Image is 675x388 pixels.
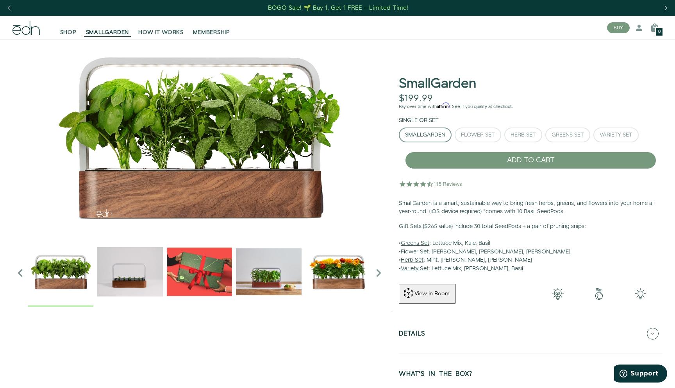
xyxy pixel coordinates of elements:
div: 1 / 6 [28,239,93,306]
img: edn-smallgarden-mixed-herbs-table-product-2000px_1024x.jpg [236,239,301,304]
button: Variety Set [593,128,639,142]
button: Herb Set [504,128,542,142]
div: View in Room [414,290,450,298]
b: Gift Sets ($265 value) Include 30 total SeedPods + a pair of pruning snips: [399,223,586,230]
p: Pay over time with . See if you qualify at checkout. [399,103,662,110]
button: BUY [607,22,630,33]
span: SHOP [60,29,77,36]
div: 2 / 6 [97,239,162,306]
div: 4 / 6 [236,239,301,306]
button: WHAT'S IN THE BOX? [399,360,662,388]
div: Variety Set [600,132,632,138]
span: 0 [658,30,661,34]
div: 3 / 6 [167,239,232,306]
img: Official-EDN-SMALLGARDEN-HERB-HERO-SLV-2000px_1024x.png [28,239,93,304]
i: Previous slide [12,265,28,281]
u: Herb Set [401,256,423,264]
button: ADD TO CART [405,152,656,169]
span: HOW IT WORKS [138,29,183,36]
span: Affirm [437,103,450,108]
div: BOGO Sale! 🌱 Buy 1, Get 1 FREE – Limited Time! [268,4,408,12]
img: Official-EDN-SMALLGARDEN-HERB-HERO-SLV-2000px_4096x.png [12,40,386,235]
a: SMALLGARDEN [81,19,134,36]
i: Next slide [371,265,386,281]
img: edn-trim-basil.2021-09-07_14_55_24_1024x.gif [97,239,162,304]
div: $199.99 [399,93,433,104]
img: green-earth.png [579,288,620,300]
button: Flower Set [455,128,501,142]
div: Greens Set [552,132,584,138]
div: SmallGarden [405,132,445,138]
button: View in Room [399,284,455,304]
a: SHOP [55,19,81,36]
span: SMALLGARDEN [86,29,129,36]
button: SmallGarden [399,128,452,142]
div: Herb Set [511,132,536,138]
p: • : Lettuce Mix, Kale, Basil • : [PERSON_NAME], [PERSON_NAME], [PERSON_NAME] • : Mint, [PERSON_NA... [399,223,662,273]
button: Details [399,320,662,347]
img: 4.5 star rating [399,176,463,192]
a: HOW IT WORKS [134,19,188,36]
u: Variety Set [401,265,429,273]
u: Flower Set [401,248,429,256]
label: Single or Set [399,117,439,124]
img: edn-smallgarden-tech.png [620,288,661,300]
iframe: Opens a widget where you can find more information [614,365,667,384]
a: BOGO Sale! 🌱 Buy 1, Get 1 FREE – Limited Time! [268,2,409,14]
h5: Details [399,331,425,339]
div: Flower Set [461,132,495,138]
h5: WHAT'S IN THE BOX? [399,371,472,380]
img: EMAILS_-_Holiday_21_PT1_28_9986b34a-7908-4121-b1c1-9595d1e43abe_1024x.png [167,239,232,304]
img: 001-light-bulb.png [537,288,579,300]
div: 1 / 6 [12,40,386,235]
span: MEMBERSHIP [193,29,230,36]
h1: SmallGarden [399,77,476,91]
u: Greens Set [401,239,429,247]
button: Greens Set [545,128,590,142]
p: SmallGarden is a smart, sustainable way to bring fresh herbs, greens, and flowers into your home ... [399,199,662,216]
div: 5 / 6 [305,239,371,306]
a: MEMBERSHIP [188,19,235,36]
img: edn-smallgarden-marigold-hero-SLV-2000px_1024x.png [305,239,371,304]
